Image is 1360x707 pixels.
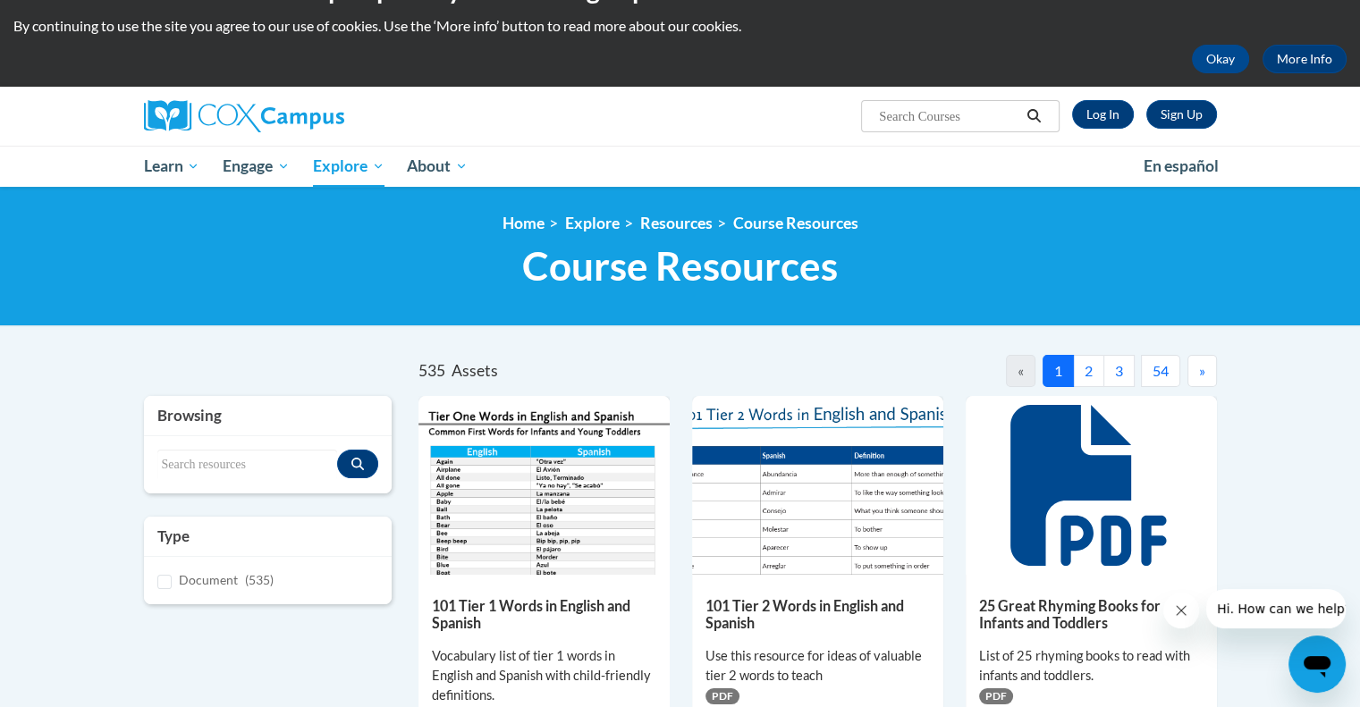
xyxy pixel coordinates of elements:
[132,146,212,187] a: Learn
[452,361,498,380] span: Assets
[1199,362,1205,379] span: »
[1187,355,1217,387] button: Next
[705,597,930,632] h5: 101 Tier 2 Words in English and Spanish
[733,214,858,232] a: Course Resources
[223,156,290,177] span: Engage
[522,242,838,290] span: Course Resources
[157,405,379,426] h3: Browsing
[877,105,1020,127] input: Search Courses
[979,597,1204,632] h5: 25 Great Rhyming Books for Infants and Toddlers
[407,156,468,177] span: About
[1141,355,1180,387] button: 54
[979,646,1204,686] div: List of 25 rhyming books to read with infants and toddlers.
[117,146,1244,187] div: Main menu
[301,146,396,187] a: Explore
[1263,45,1347,73] a: More Info
[245,572,274,587] span: (535)
[705,646,930,686] div: Use this resource for ideas of valuable tier 2 words to teach
[144,100,344,132] img: Cox Campus
[1072,100,1134,129] a: Log In
[1043,355,1074,387] button: 1
[211,146,301,187] a: Engage
[979,688,1013,704] span: PDF
[1192,45,1249,73] button: Okay
[337,450,378,478] button: Search resources
[1146,100,1217,129] a: Register
[432,646,656,705] div: Vocabulary list of tier 1 words in English and Spanish with child-friendly definitions.
[418,396,670,575] img: d35314be-4b7e-462d-8f95-b17e3d3bb747.pdf
[1103,355,1135,387] button: 3
[1144,156,1219,175] span: En español
[1073,355,1104,387] button: 2
[432,597,656,632] h5: 101 Tier 1 Words in English and Spanish
[157,526,379,547] h3: Type
[144,100,484,132] a: Cox Campus
[503,214,545,232] a: Home
[395,146,479,187] a: About
[1132,147,1230,185] a: En español
[313,156,384,177] span: Explore
[143,156,199,177] span: Learn
[640,214,713,232] a: Resources
[705,688,739,704] span: PDF
[13,16,1347,36] p: By continuing to use the site you agree to our use of cookies. Use the ‘More info’ button to read...
[11,13,145,27] span: Hi. How can we help?
[1288,635,1346,693] iframe: Button to launch messaging window
[157,450,338,480] input: Search resources
[1163,593,1199,628] iframe: Close message
[817,355,1216,387] nav: Pagination Navigation
[692,396,943,575] img: 836e94b2-264a-47ae-9840-fb2574307f3b.pdf
[418,361,445,380] span: 535
[565,214,620,232] a: Explore
[179,572,238,587] span: Document
[1206,589,1346,628] iframe: Message from company
[1020,105,1047,127] button: Search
